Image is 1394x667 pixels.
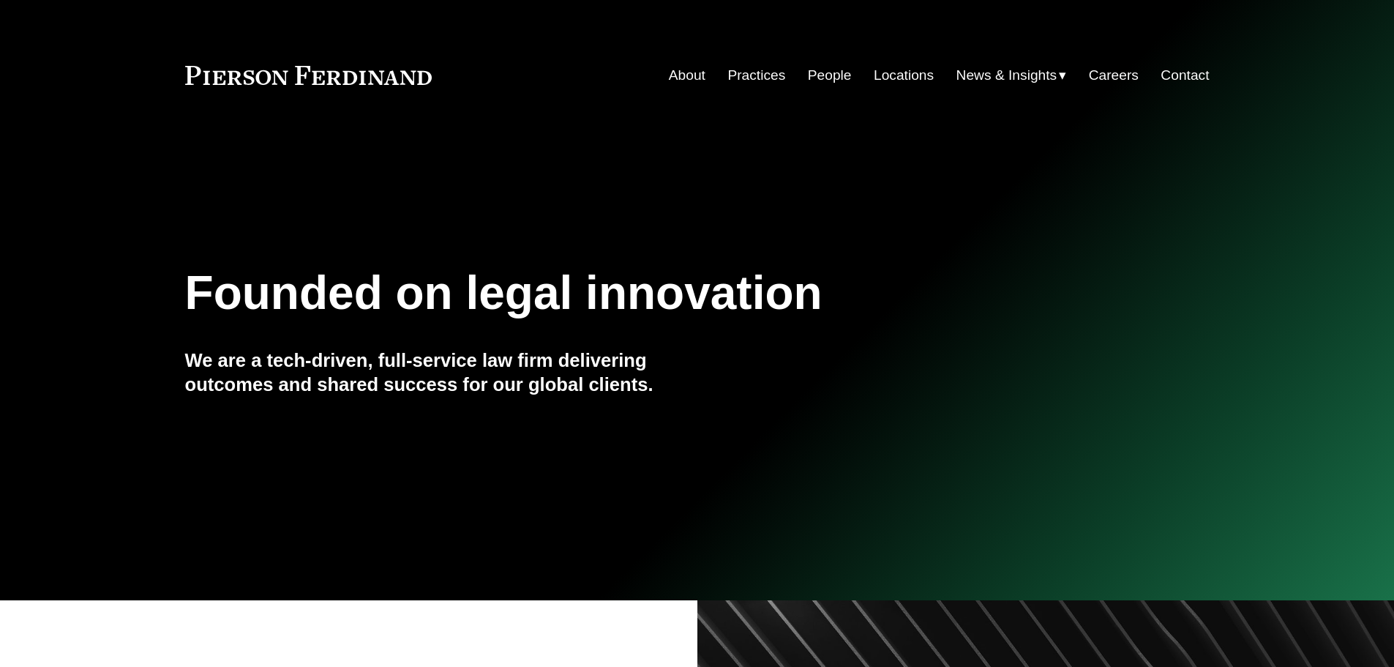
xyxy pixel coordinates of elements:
a: Practices [727,62,785,89]
a: About [669,62,705,89]
a: Careers [1089,62,1139,89]
a: folder dropdown [956,62,1067,89]
a: Contact [1161,62,1209,89]
h1: Founded on legal innovation [185,267,1039,320]
a: Locations [874,62,934,89]
span: News & Insights [956,63,1057,89]
h4: We are a tech-driven, full-service law firm delivering outcomes and shared success for our global... [185,349,697,396]
a: People [808,62,852,89]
